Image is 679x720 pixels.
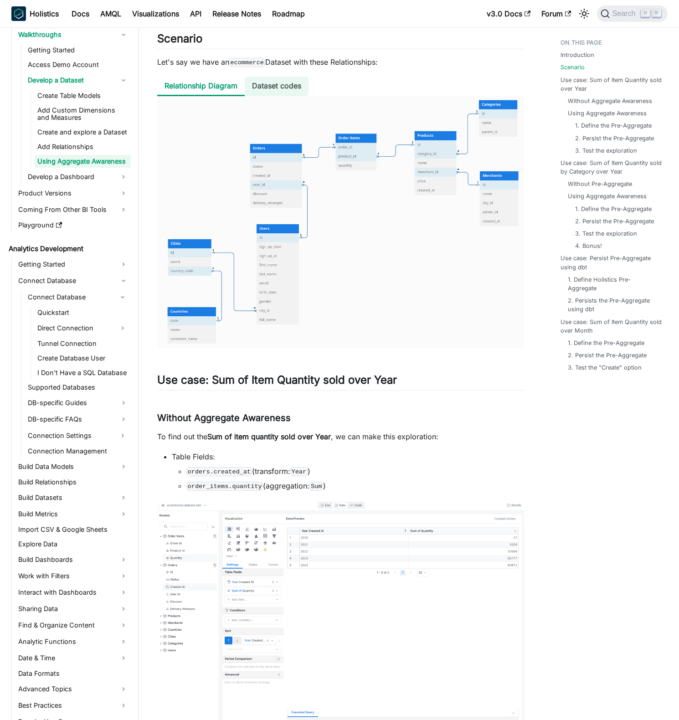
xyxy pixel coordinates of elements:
button: Collapse sidebar category 'Connect Database' [114,290,131,304]
code: order_items.quantity [186,482,263,491]
li: (transform: ) [186,466,524,477]
a: DB-specific Guides [25,396,131,410]
h2: Use case: Sum of Item Quantity sold over Year [157,373,524,391]
a: Release Notes [207,6,267,21]
li: Relationship Diagram [157,77,245,96]
a: 3. Test the "Create" option [568,363,642,372]
a: Build Datasets [15,490,131,505]
a: Import CSV & Google Sheets [15,523,131,536]
h3: Without Aggregate Awareness [157,412,524,424]
a: I Don't Have a SQL Database [35,366,131,379]
a: Create Table Models [35,89,131,102]
span: Search [610,10,641,18]
a: Connect Database [25,290,114,304]
code: Year [290,467,308,476]
a: Direct Connection [35,321,114,335]
a: 1. Define the Pre-Aggregate [575,121,652,130]
a: Explore Data [15,538,131,550]
a: Access Demo Account [25,58,131,71]
button: Expand sidebar category 'Direct Connection' [114,321,131,335]
a: 3. Test the exploration [575,146,637,155]
a: Develop a Dashboard [25,170,131,184]
a: Interact with Dashboards [15,585,131,600]
a: 3. Test the exploration [575,229,637,238]
code: Sum [309,482,323,491]
strong: Sum of item quantity sold over Year [207,432,331,441]
a: Create and explore a Dataset [35,126,131,139]
a: Using Aggregate Awareness [35,155,131,168]
a: Sharing Data [15,602,131,616]
li: Dataset codes [245,77,309,96]
a: 2. Persist the Pre-Aggregate [575,217,654,226]
a: Walkthroughs [15,27,131,42]
a: Find & Organize Content [15,618,131,633]
a: Visualizations [127,6,185,21]
li: Table Fields: [172,451,524,491]
a: v3.0 Docs [481,6,536,21]
a: Getting Started [15,257,131,272]
a: API [185,6,207,21]
a: Forum [536,6,576,21]
a: Best Practices [15,698,131,713]
a: 1. Define the Pre-Aggregate [575,205,652,213]
a: Analytic Functions [15,634,131,649]
a: Getting Started [25,44,131,57]
a: Build Relationships [15,476,131,489]
a: Docs [66,6,95,21]
a: 4. Bonus! [575,242,602,250]
p: Let's say we have an Dataset with these Relationships: [157,57,524,67]
a: Data Formats [15,667,131,680]
a: Add Relationships [35,140,131,153]
a: Without Pre-Aggregate [568,180,632,188]
a: Use case: Sum of Item Quantity sold over Year [561,76,662,93]
a: 2. Persist the Pre-Aggregate [575,134,654,143]
b: Holistics [30,8,59,19]
code: ecommerce [229,58,265,67]
img: Holistics [11,6,26,21]
a: Date & Time [15,651,131,665]
a: 2. Persists the Pre-Aggregate using dbt [568,296,658,314]
a: Product Versions [15,186,131,201]
a: Introduction [561,51,594,59]
a: Work with Filters [15,569,131,583]
a: Create Database User [35,352,131,365]
p: To find out the , we can make this exploration: [157,431,524,442]
a: AMQL [95,6,127,21]
button: Search (Command+K) [597,5,668,22]
a: HolisticsHolistics [11,6,59,21]
kbd: ⌘ [641,9,650,17]
a: 2. Persist the Pre-Aggregate [568,351,647,360]
a: Connection Settings [25,428,114,443]
a: Using Aggregate Awareness [568,109,647,118]
a: Scenario [561,63,585,72]
a: Build Dashboards [15,552,131,567]
a: Develop a Dataset [25,73,131,87]
a: Analytics Development [6,242,131,255]
a: 1. Define the Pre-Aggregate [568,339,644,347]
a: Use case: Sum of Item Quantity sold by Category over Year [561,159,662,176]
button: Switch between dark and light mode (currently light mode) [577,6,592,21]
code: orders.created_at [186,467,252,476]
a: Without Aggregate Awareness [568,97,652,105]
a: 1. Define Holistics Pre-Aggregate [568,275,658,293]
a: Use case: Sum of Item Quantity sold over Month [561,318,662,335]
a: Add Custom Dimensions and Measures [35,104,131,124]
a: Advanced Topics [15,682,131,696]
a: DB-specific FAQs [25,412,131,427]
kbd: K [652,9,661,17]
a: Playground [15,219,131,231]
a: Using Aggregate Awareness [568,192,647,201]
a: Tunnel Connection [35,337,131,350]
a: Build Metrics [15,507,131,521]
a: Connection Management [25,445,131,458]
a: Build Data Models [15,459,131,474]
a: Connect Database [15,273,131,288]
nav: Docs sidebar [2,27,139,720]
a: Coming From Other BI Tools [15,202,131,217]
li: (aggregation: ) [186,480,524,491]
button: Expand sidebar category 'Connection Settings' [114,428,131,443]
a: Use case: Persist Pre-Aggregate using dbt [561,254,662,271]
a: Quickstart [35,306,131,319]
h2: Scenario [157,32,524,49]
a: Supported Databases [25,381,131,394]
